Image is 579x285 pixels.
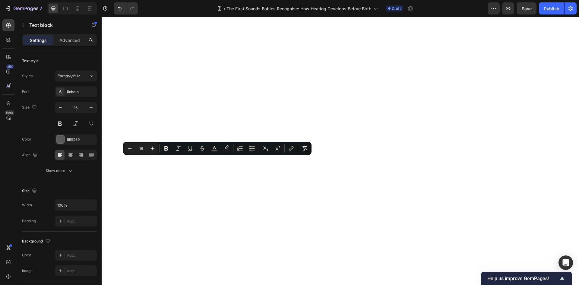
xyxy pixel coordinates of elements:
[22,252,31,258] div: Color
[102,17,579,285] iframe: To enrich screen reader interactions, please activate Accessibility in Grammarly extension settings
[123,142,312,155] div: Editor contextual toolbar
[226,5,371,12] span: The First Sounds Babies Recognise: How Hearing Develops Before Birth
[55,71,97,81] button: Paragraph 1*
[539,2,564,14] button: Publish
[67,89,95,95] div: Roboto
[29,21,81,29] p: Text block
[22,137,31,142] div: Color
[22,187,38,195] div: Size
[6,64,14,69] div: 450
[67,137,95,142] div: 595959
[487,275,566,282] button: Show survey - Help us improve GemPages!
[59,37,80,43] p: Advanced
[517,2,536,14] button: Save
[40,5,42,12] p: 7
[67,219,95,224] div: Add...
[487,276,558,281] span: Help us improve GemPages!
[558,255,573,270] div: Open Intercom Messenger
[5,110,14,115] div: Beta
[22,73,33,79] div: Styles
[22,151,39,159] div: Align
[30,37,47,43] p: Settings
[522,6,532,11] span: Save
[392,6,401,11] span: Draft
[22,165,97,176] button: Show more
[544,5,559,12] div: Publish
[22,58,39,64] div: Text style
[2,2,45,14] button: 7
[55,200,96,211] input: Auto
[114,2,138,14] div: Undo/Redo
[46,168,74,174] div: Show more
[22,103,38,112] div: Size
[22,89,30,94] div: Font
[67,268,95,274] div: Add...
[57,73,80,79] span: Paragraph 1*
[22,268,33,274] div: Image
[22,202,32,208] div: Width
[224,5,225,12] span: /
[22,237,51,245] div: Background
[67,253,95,258] div: Add...
[22,218,36,224] div: Padding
